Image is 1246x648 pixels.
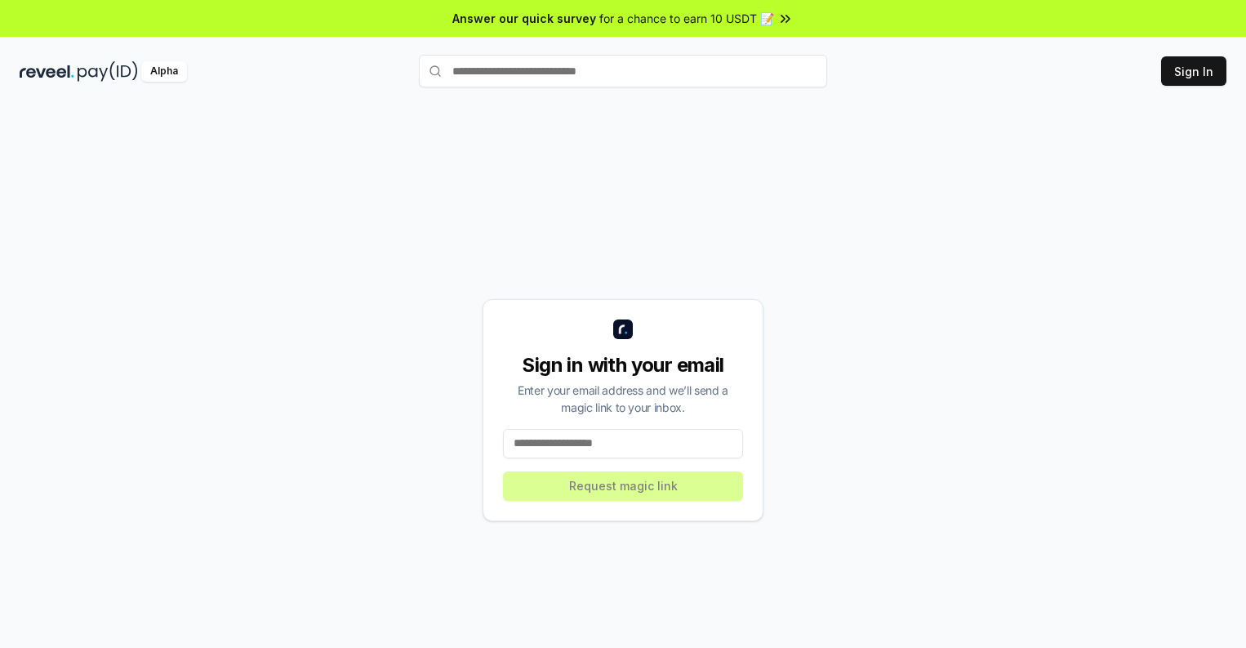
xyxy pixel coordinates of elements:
[503,352,743,378] div: Sign in with your email
[452,10,596,27] span: Answer our quick survey
[599,10,774,27] span: for a chance to earn 10 USDT 📝
[20,61,74,82] img: reveel_dark
[613,320,633,339] img: logo_small
[503,382,743,416] div: Enter your email address and we’ll send a magic link to your inbox.
[141,61,187,82] div: Alpha
[1161,56,1226,86] button: Sign In
[78,61,138,82] img: pay_id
